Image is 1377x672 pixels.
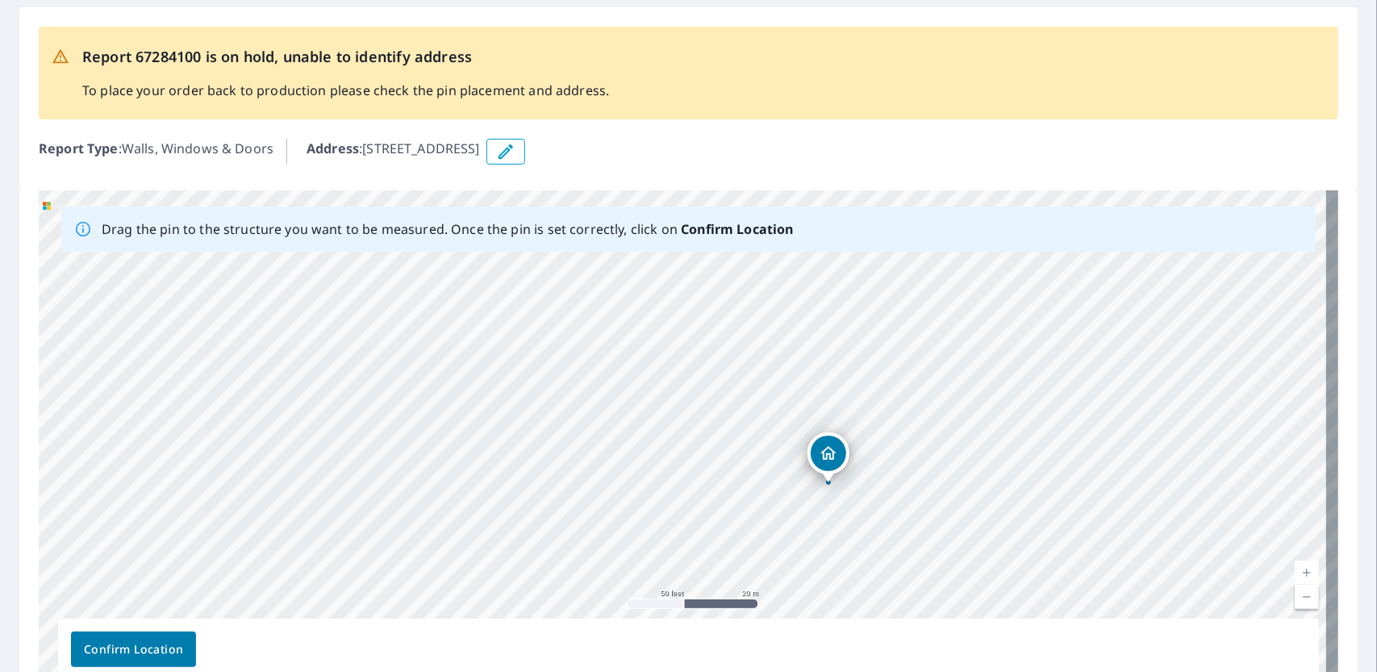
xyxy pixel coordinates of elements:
p: Drag the pin to the structure you want to be measured. Once the pin is set correctly, click on [102,219,794,239]
b: Address [307,140,359,157]
a: Current Level 19, Zoom In [1295,561,1319,585]
b: Confirm Location [681,220,793,238]
button: Confirm Location [71,632,196,667]
div: Dropped pin, building 1, Residential property, 418 High St Racine, WI 53402 [807,432,849,482]
p: : Walls, Windows & Doors [39,139,273,165]
p: Report 67284100 is on hold, unable to identify address [82,46,609,68]
b: Report Type [39,140,119,157]
p: To place your order back to production please check the pin placement and address. [82,81,609,100]
a: Current Level 19, Zoom Out [1295,585,1319,609]
p: : [STREET_ADDRESS] [307,139,480,165]
span: Confirm Location [84,640,183,660]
